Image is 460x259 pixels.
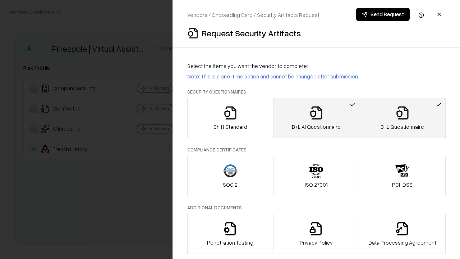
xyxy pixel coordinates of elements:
[202,27,301,39] p: Request Security Artifacts
[359,214,446,254] button: Data Processing Agreement
[187,62,446,70] p: Select the items you want the vendor to complete:
[187,147,446,153] p: Compliance Certificates
[223,181,238,188] p: SOC 2
[187,11,319,19] p: Vendors / Onboarding Card / Security Artifacts Request
[187,98,273,138] button: Shift Standard
[273,214,360,254] button: Privacy Policy
[187,73,446,80] p: Note: This is a one-time action and cannot be changed after submission.
[392,181,413,188] p: PCI-DSS
[187,89,446,95] p: Security Questionnaires
[368,239,436,246] p: Data Processing Agreement
[305,181,328,188] p: ISO 27001
[356,8,410,21] button: Send Request
[213,123,247,131] p: Shift Standard
[273,156,360,196] button: ISO 27001
[359,156,446,196] button: PCI-DSS
[381,123,424,131] p: B+L Questionnaire
[300,239,333,246] p: Privacy Policy
[273,98,360,138] button: B+L AI Questionnaire
[187,214,273,254] button: Penetration Testing
[359,98,446,138] button: B+L Questionnaire
[207,239,253,246] p: Penetration Testing
[187,156,273,196] button: SOC 2
[187,205,446,211] p: Additional Documents
[292,123,341,131] p: B+L AI Questionnaire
